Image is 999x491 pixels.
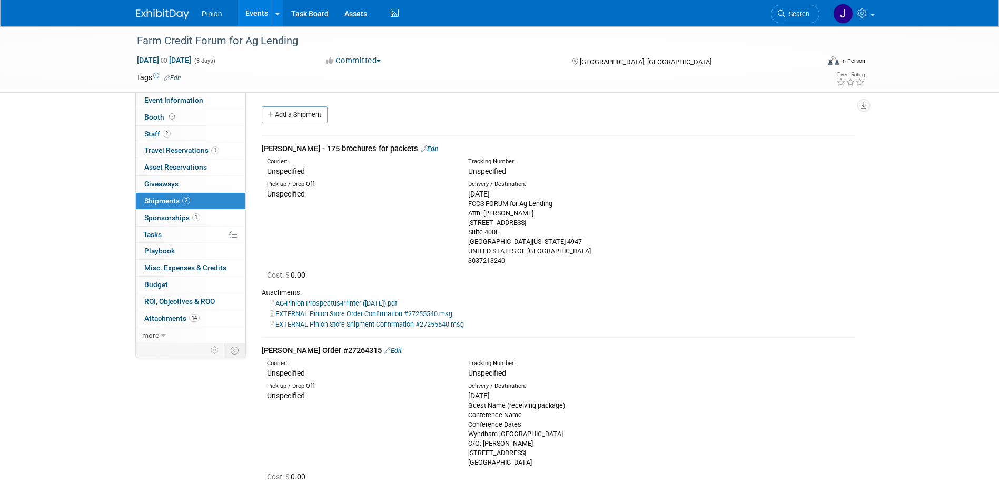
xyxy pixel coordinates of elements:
[136,210,245,226] a: Sponsorships1
[267,368,452,378] div: Unspecified
[144,297,215,306] span: ROI, Objectives & ROO
[267,473,310,481] span: 0.00
[580,58,711,66] span: [GEOGRAPHIC_DATA], [GEOGRAPHIC_DATA]
[267,271,291,279] span: Cost: $
[206,343,224,357] td: Personalize Event Tab Strip
[468,401,654,467] div: Guest Name (receiving package) Conference Name Conference Dates Wyndham [GEOGRAPHIC_DATA] C/O: [P...
[468,167,506,175] span: Unspecified
[833,4,853,24] img: Jennifer Plumisto
[468,189,654,199] div: [DATE]
[468,180,654,189] div: Delivery / Destination:
[144,247,175,255] span: Playbook
[144,113,177,121] span: Booth
[136,55,192,65] span: [DATE] [DATE]
[224,343,245,357] td: Toggle Event Tabs
[144,130,171,138] span: Staff
[262,143,855,154] div: [PERSON_NAME] - 175 brochures for packets
[836,72,865,77] div: Event Rating
[267,382,452,390] div: Pick-up / Drop-Off:
[267,391,305,400] span: Unspecified
[421,145,438,153] a: Edit
[771,5,819,23] a: Search
[144,163,207,171] span: Asset Reservations
[167,113,177,121] span: Booth not reserved yet
[144,197,190,205] span: Shipments
[144,213,200,222] span: Sponsorships
[384,347,402,355] a: Edit
[136,310,245,327] a: Attachments14
[159,56,169,64] span: to
[136,243,245,259] a: Playbook
[267,473,291,481] span: Cost: $
[136,126,245,142] a: Staff2
[211,146,219,154] span: 1
[136,72,181,83] td: Tags
[828,56,839,65] img: Format-Inperson.png
[192,213,200,221] span: 1
[267,180,452,189] div: Pick-up / Drop-Off:
[785,10,809,18] span: Search
[270,310,452,318] a: EXTERNAL Pinion Store Order Confirmation #27255540.msg
[136,277,245,293] a: Budget
[189,314,200,322] span: 14
[468,369,506,377] span: Unspecified
[144,314,200,322] span: Attachments
[468,390,654,401] div: [DATE]
[840,57,865,65] div: In-Person
[133,32,804,51] div: Farm Credit Forum for Ag Lending
[193,57,215,64] span: (3 days)
[144,180,179,188] span: Giveaways
[136,293,245,310] a: ROI, Objectives & ROO
[136,92,245,109] a: Event Information
[270,299,397,307] a: AG-Pinion Prospectus-Printer ([DATE]).pdf
[142,331,159,339] span: more
[267,158,452,166] div: Courier:
[136,142,245,159] a: Travel Reservations1
[267,190,305,198] span: Unspecified
[136,109,245,125] a: Booth
[136,327,245,343] a: more
[144,146,219,154] span: Travel Reservations
[468,359,704,368] div: Tracking Number:
[144,280,168,289] span: Budget
[468,382,654,390] div: Delivery / Destination:
[136,260,245,276] a: Misc. Expenses & Credits
[757,55,866,71] div: Event Format
[136,9,189,19] img: ExhibitDay
[136,159,245,175] a: Asset Reservations
[144,96,203,104] span: Event Information
[136,176,245,192] a: Giveaways
[468,158,704,166] div: Tracking Number:
[136,227,245,243] a: Tasks
[143,230,162,239] span: Tasks
[182,197,190,204] span: 2
[164,74,181,82] a: Edit
[267,166,452,176] div: Unspecified
[267,271,310,279] span: 0.00
[322,55,385,66] button: Committed
[202,9,222,18] span: Pinion
[262,345,855,356] div: [PERSON_NAME] Order #27264315
[468,199,654,266] div: FCCS FORUM for Ag Lending Attn: [PERSON_NAME] [STREET_ADDRESS] Suite 400E [GEOGRAPHIC_DATA][US_ST...
[262,106,328,123] a: Add a Shipment
[136,193,245,209] a: Shipments2
[270,320,464,328] a: EXTERNAL Pinion Store Shipment Confirmation #27255540.msg
[262,288,855,298] div: Attachments:
[163,130,171,138] span: 2
[144,263,226,272] span: Misc. Expenses & Credits
[267,359,452,368] div: Courier:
